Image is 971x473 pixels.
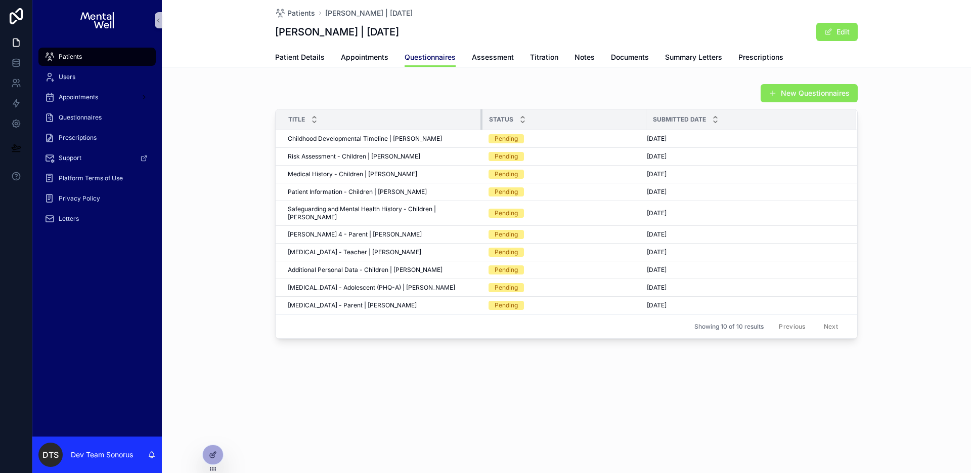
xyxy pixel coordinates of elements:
[816,23,858,41] button: Edit
[59,194,100,203] span: Privacy Policy
[647,230,667,239] span: [DATE]
[341,48,388,68] a: Appointments
[575,48,595,68] a: Notes
[472,48,514,68] a: Assessment
[495,248,518,257] div: Pending
[647,284,844,292] a: [DATE]
[405,52,456,62] span: Questionnaires
[495,209,518,218] div: Pending
[694,323,764,331] span: Showing 10 of 10 results
[38,189,156,208] a: Privacy Policy
[489,265,640,274] a: Pending
[59,73,75,81] span: Users
[59,113,102,122] span: Questionnaires
[647,284,667,292] span: [DATE]
[495,134,518,143] div: Pending
[288,266,443,274] span: Additional Personal Data - Children | [PERSON_NAME]
[288,230,422,239] span: [PERSON_NAME] 4 - Parent | [PERSON_NAME]
[530,48,558,68] a: Titration
[288,301,476,309] a: [MEDICAL_DATA] - Parent | [PERSON_NAME]
[665,52,722,62] span: Summary Letters
[495,230,518,239] div: Pending
[287,8,315,18] span: Patients
[472,52,514,62] span: Assessment
[489,301,640,310] a: Pending
[647,301,844,309] a: [DATE]
[665,48,722,68] a: Summary Letters
[489,248,640,257] a: Pending
[653,115,706,124] span: Submitted Date
[647,135,667,143] span: [DATE]
[288,230,476,239] a: [PERSON_NAME] 4 - Parent | [PERSON_NAME]
[647,170,844,178] a: [DATE]
[288,170,476,178] a: Medical History - Children | [PERSON_NAME]
[288,301,417,309] span: [MEDICAL_DATA] - Parent | [PERSON_NAME]
[489,115,513,124] span: Status
[495,283,518,292] div: Pending
[288,115,305,124] span: Title
[32,41,162,241] div: scrollable content
[647,301,667,309] span: [DATE]
[647,266,667,274] span: [DATE]
[38,149,156,167] a: Support
[647,188,667,196] span: [DATE]
[275,52,325,62] span: Patient Details
[38,88,156,106] a: Appointments
[489,152,640,161] a: Pending
[489,170,640,179] a: Pending
[59,215,79,223] span: Letters
[341,52,388,62] span: Appointments
[489,134,640,143] a: Pending
[495,170,518,179] div: Pending
[647,266,844,274] a: [DATE]
[288,152,420,161] span: Risk Assessment - Children | [PERSON_NAME]
[288,284,476,292] a: [MEDICAL_DATA] - Adolescent (PHQ-A) | [PERSON_NAME]
[275,8,315,18] a: Patients
[38,169,156,187] a: Platform Terms of Use
[42,449,59,461] span: DTS
[38,210,156,228] a: Letters
[59,53,82,61] span: Patients
[495,301,518,310] div: Pending
[489,209,640,218] a: Pending
[761,84,858,102] button: New Questionnaires
[288,188,476,196] a: Patient Information - Children | [PERSON_NAME]
[59,154,81,162] span: Support
[738,52,783,62] span: Prescriptions
[489,187,640,196] a: Pending
[59,174,123,182] span: Platform Terms of Use
[647,170,667,178] span: [DATE]
[275,25,399,39] h1: [PERSON_NAME] | [DATE]
[59,93,98,101] span: Appointments
[288,135,476,143] a: Childhood Developmental Timeline | [PERSON_NAME]
[611,48,649,68] a: Documents
[647,248,844,256] a: [DATE]
[288,135,442,143] span: Childhood Developmental Timeline | [PERSON_NAME]
[288,205,476,221] a: Safeguarding and Mental Health History - Children | [PERSON_NAME]
[489,283,640,292] a: Pending
[738,48,783,68] a: Prescriptions
[59,134,97,142] span: Prescriptions
[275,48,325,68] a: Patient Details
[405,48,456,67] a: Questionnaires
[495,265,518,274] div: Pending
[288,152,476,161] a: Risk Assessment - Children | [PERSON_NAME]
[288,248,421,256] span: [MEDICAL_DATA] - Teacher | [PERSON_NAME]
[288,284,455,292] span: [MEDICAL_DATA] - Adolescent (PHQ-A) | [PERSON_NAME]
[647,152,844,161] a: [DATE]
[530,52,558,62] span: Titration
[647,209,667,217] span: [DATE]
[80,12,113,28] img: App logo
[288,266,476,274] a: Additional Personal Data - Children | [PERSON_NAME]
[495,187,518,196] div: Pending
[647,230,844,239] a: [DATE]
[575,52,595,62] span: Notes
[611,52,649,62] span: Documents
[647,135,844,143] a: [DATE]
[489,230,640,239] a: Pending
[647,152,667,161] span: [DATE]
[38,129,156,147] a: Prescriptions
[325,8,413,18] a: [PERSON_NAME] | [DATE]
